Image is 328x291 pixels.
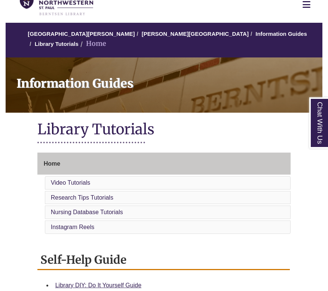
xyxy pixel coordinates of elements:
[37,120,291,140] h1: Library Tutorials
[6,57,322,113] a: Information Guides
[28,31,135,37] a: [GEOGRAPHIC_DATA][PERSON_NAME]
[35,41,79,47] a: Library Tutorials
[51,179,91,186] a: Video Tutorials
[255,31,307,37] a: Information Guides
[37,250,290,270] h2: Self-Help Guide
[79,38,106,49] li: Home
[51,194,113,201] a: Research Tips Tutorials
[142,31,249,37] a: [PERSON_NAME][GEOGRAPHIC_DATA]
[37,153,291,235] div: Guide Page Menu
[44,160,60,167] span: Home
[51,209,123,215] a: Nursing Database Tutorials
[55,282,141,288] a: Library DIY: Do It Yourself Guide
[51,224,95,230] a: Instagram Reels
[12,57,322,103] h1: Information Guides
[37,153,291,175] a: Home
